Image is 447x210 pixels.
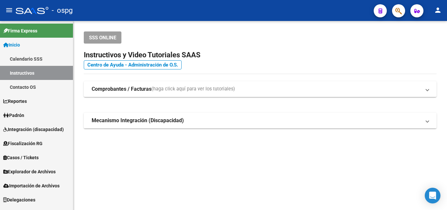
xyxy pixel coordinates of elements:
a: Centro de Ayuda - Administración de O.S. [84,60,182,69]
span: (haga click aquí para ver los tutoriales) [152,86,235,93]
span: Delegaciones [3,196,35,203]
mat-icon: menu [5,6,13,14]
mat-icon: person [434,6,442,14]
span: Explorador de Archivos [3,168,56,175]
strong: Mecanismo Integración (Discapacidad) [92,117,184,124]
span: Firma Express [3,27,37,34]
div: Open Intercom Messenger [425,188,440,203]
mat-expansion-panel-header: Mecanismo Integración (Discapacidad) [84,113,437,128]
span: - ospg [52,3,73,18]
strong: Comprobantes / Facturas [92,86,152,93]
span: Padrón [3,112,24,119]
span: SSS ONLINE [89,35,116,41]
span: Inicio [3,41,20,48]
mat-expansion-panel-header: Comprobantes / Facturas(haga click aquí para ver los tutoriales) [84,81,437,97]
span: Reportes [3,98,27,105]
span: Importación de Archivos [3,182,60,189]
h2: Instructivos y Video Tutoriales SAAS [84,49,437,61]
span: Integración (discapacidad) [3,126,64,133]
span: Fiscalización RG [3,140,43,147]
button: SSS ONLINE [84,31,121,44]
span: Casos / Tickets [3,154,39,161]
